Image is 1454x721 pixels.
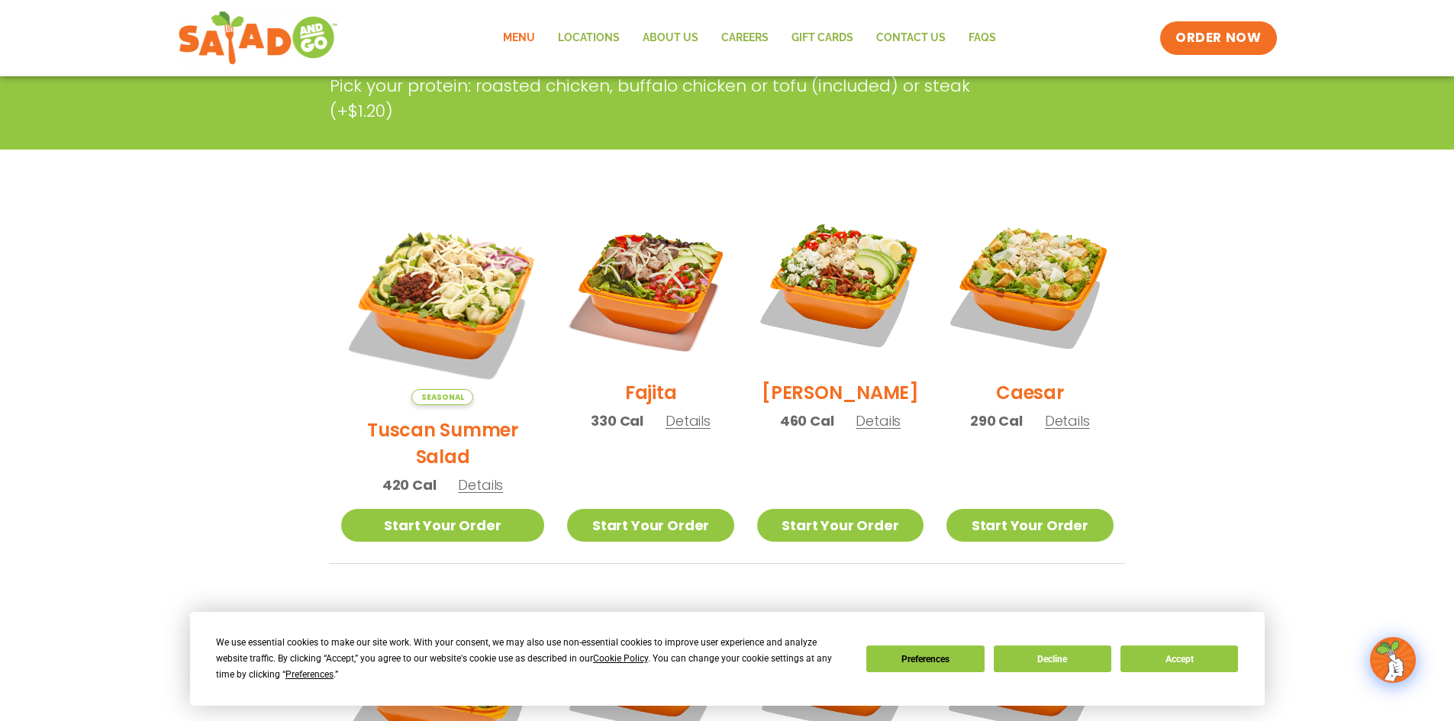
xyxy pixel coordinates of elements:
[190,612,1265,706] div: Cookie Consent Prompt
[710,21,780,56] a: Careers
[780,410,834,431] span: 460 Cal
[330,73,1009,124] p: Pick your protein: roasted chicken, buffalo chicken or tofu (included) or steak (+$1.20)
[1372,639,1414,681] img: wpChatIcon
[341,509,545,542] a: Start Your Order
[994,645,1111,672] button: Decline
[780,21,865,56] a: GIFT CARDS
[1175,29,1261,47] span: ORDER NOW
[666,411,711,430] span: Details
[865,21,957,56] a: Contact Us
[341,201,545,405] img: Product photo for Tuscan Summer Salad
[866,645,984,672] button: Preferences
[492,21,546,56] a: Menu
[762,379,919,406] h2: [PERSON_NAME]
[341,417,545,470] h2: Tuscan Summer Salad
[1045,411,1090,430] span: Details
[382,475,437,495] span: 420 Cal
[1120,645,1238,672] button: Accept
[946,201,1113,368] img: Product photo for Caesar Salad
[946,509,1113,542] a: Start Your Order
[1160,21,1276,55] a: ORDER NOW
[567,201,733,368] img: Product photo for Fajita Salad
[625,379,677,406] h2: Fajita
[458,475,503,494] span: Details
[970,410,1023,431] span: 290 Cal
[856,411,901,430] span: Details
[591,410,643,431] span: 330 Cal
[411,389,473,405] span: Seasonal
[957,21,1007,56] a: FAQs
[996,379,1064,406] h2: Caesar
[546,21,631,56] a: Locations
[285,669,334,680] span: Preferences
[567,509,733,542] a: Start Your Order
[757,509,924,542] a: Start Your Order
[216,635,848,683] div: We use essential cookies to make our site work. With your consent, we may also use non-essential ...
[178,8,339,69] img: new-SAG-logo-768×292
[492,21,1007,56] nav: Menu
[631,21,710,56] a: About Us
[593,653,648,664] span: Cookie Policy
[757,201,924,368] img: Product photo for Cobb Salad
